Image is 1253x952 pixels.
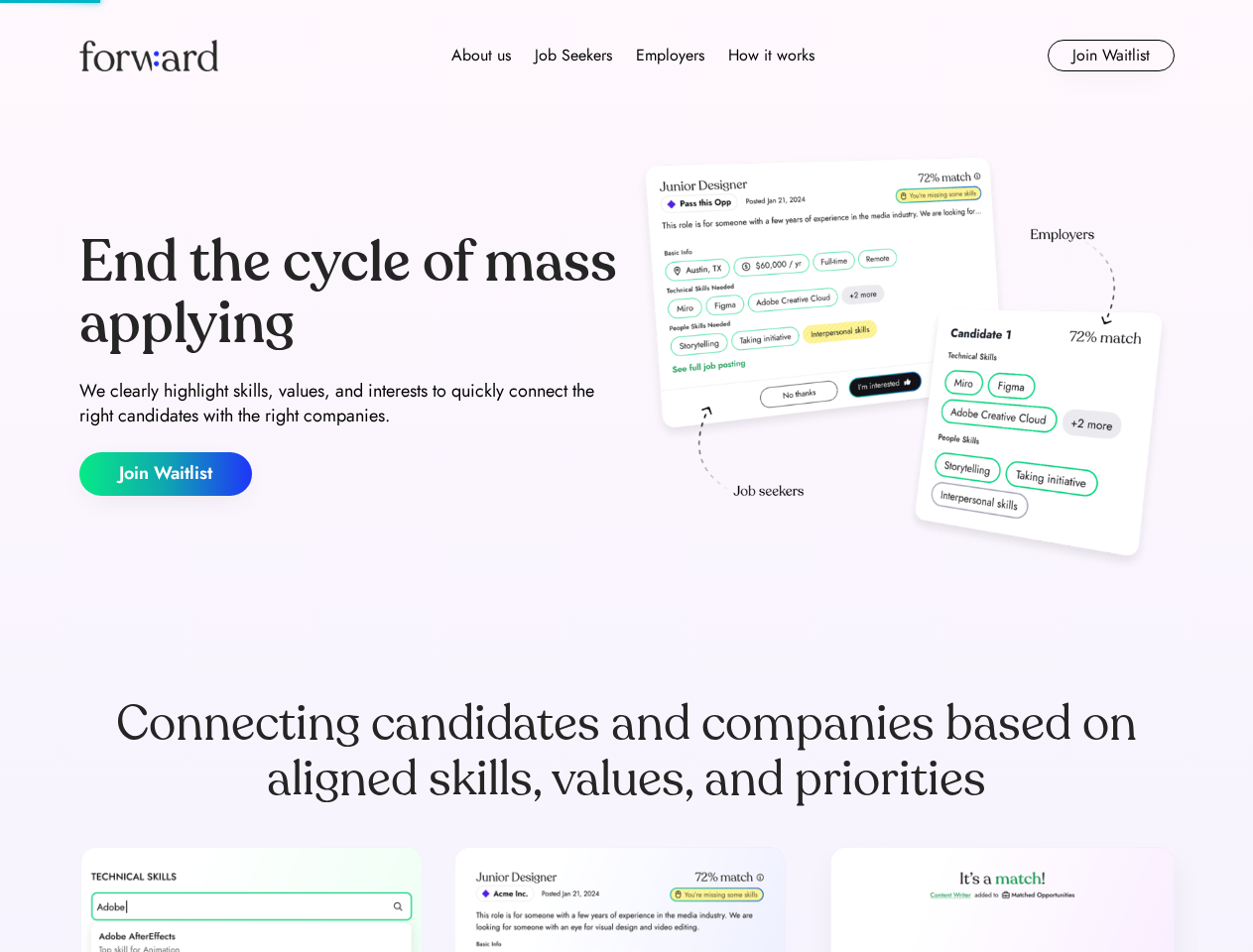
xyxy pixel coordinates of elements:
img: Forward logo [79,40,218,71]
div: We clearly highlight skills, values, and interests to quickly connect the right candidates with t... [79,379,619,428]
button: Join Waitlist [1048,40,1175,71]
div: Employers [636,44,704,67]
div: How it works [728,44,814,67]
img: hero-image.png [635,151,1175,577]
div: About us [451,44,511,67]
div: Connecting candidates and companies based on aligned skills, values, and priorities [79,696,1175,807]
div: Job Seekers [535,44,612,67]
div: End the cycle of mass applying [79,232,619,354]
button: Join Waitlist [79,452,252,496]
